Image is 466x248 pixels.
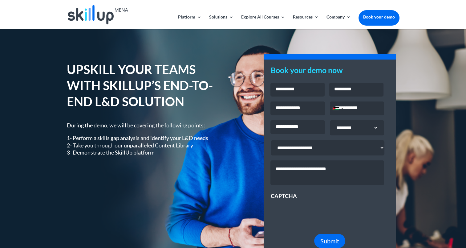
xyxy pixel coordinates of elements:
a: Platform [178,15,201,29]
img: Skillup Mena [68,5,128,24]
a: Resources [293,15,319,29]
a: Solutions [209,15,233,29]
span: Submit [320,237,339,245]
div: During the demo, we will be covering the following points: [67,122,224,156]
iframe: Chat Widget [363,181,466,248]
label: CAPTCHA [270,192,297,200]
p: 1- Perform a skills gap analysis and identify your L&D needs 2- Take you through our unparalleled... [67,134,224,156]
h3: Book your demo now [270,66,389,77]
a: Company [326,15,351,29]
button: Submit [314,234,345,248]
a: Explore All Courses [241,15,285,29]
div: Selected country [330,102,345,115]
a: Book your demo [359,10,399,24]
h1: UPSKILL YOUR TEAMS WITH SKILLUP’S END-TO-END L&D SOLUTION [67,61,224,113]
iframe: reCAPTCHA [270,200,364,224]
